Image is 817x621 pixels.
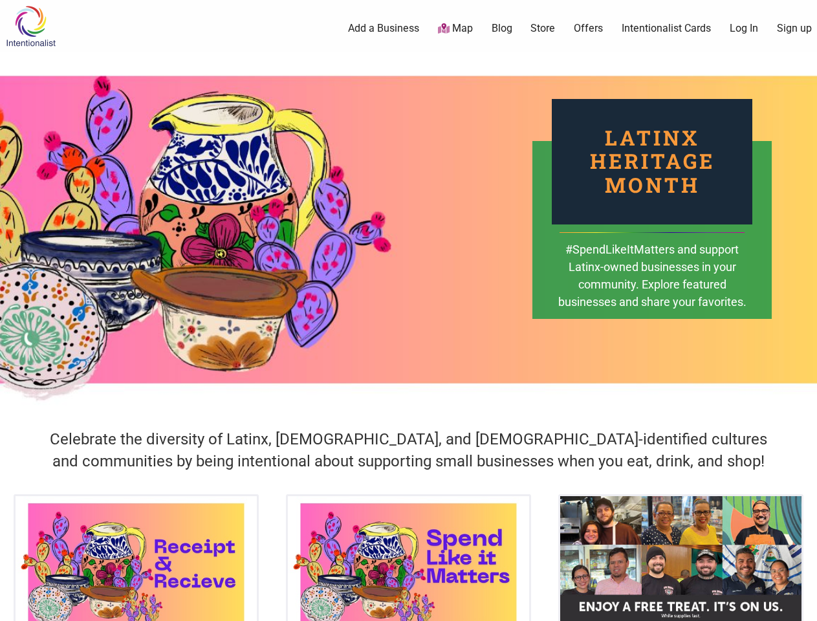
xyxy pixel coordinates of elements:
[438,21,473,36] a: Map
[552,99,752,224] div: Latinx Heritage Month
[348,21,419,36] a: Add a Business
[530,21,555,36] a: Store
[730,21,758,36] a: Log In
[777,21,812,36] a: Sign up
[574,21,603,36] a: Offers
[492,21,512,36] a: Blog
[41,429,776,472] h4: Celebrate the diversity of Latinx, [DEMOGRAPHIC_DATA], and [DEMOGRAPHIC_DATA]-identified cultures...
[622,21,711,36] a: Intentionalist Cards
[557,241,747,329] div: #SpendLikeItMatters and support Latinx-owned businesses in your community. Explore featured busin...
